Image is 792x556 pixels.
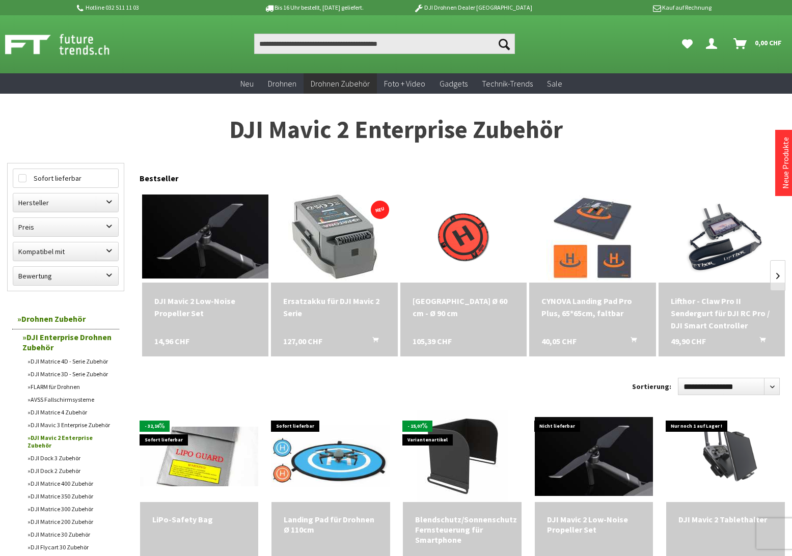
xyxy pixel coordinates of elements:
[678,514,773,524] a: DJI Mavic 2 Tablethalter 40,05 CHF In den Warenkorb
[482,78,533,89] span: Technik-Trends
[553,2,712,14] p: Kauf auf Rechnung
[22,380,119,393] a: FLARM für Drohnen
[747,335,772,348] button: In den Warenkorb
[283,295,385,319] div: Ersatzakku für DJI Mavic 2 Serie
[140,427,259,486] img: LiPo-Safety Bag
[541,295,643,319] div: CYNOVA Landing Pad Pro Plus, 65*65cm, faltbar
[254,34,515,54] input: Produkt, Marke, Kategorie, EAN, Artikelnummer…
[415,514,509,545] a: Blendschutz/Sonnenschutz Fernsteuerung für Smartphone 16,96 CHF
[152,514,247,524] a: LiPo-Safety Bag 13,50 CHF In den Warenkorb
[22,452,119,464] a: DJI Dock 3 Zubehör
[311,78,370,89] span: Drohnen Zubehör
[140,163,785,188] div: Bestseller
[233,73,261,94] a: Neu
[440,78,468,89] span: Gadgets
[393,2,552,14] p: DJI Drohnen Dealer [GEOGRAPHIC_DATA]
[547,514,641,535] a: DJI Mavic 2 Low-Noise Propeller Set 14,96 CHF
[678,514,773,524] div: DJI Mavic 2 Tablethalter
[12,309,119,329] a: Drohnen Zubehör
[234,2,393,14] p: Bis 16 Uhr bestellt, [DATE] geliefert.
[729,34,787,54] a: Warenkorb
[417,410,508,502] img: Blendschutz/Sonnenschutz Fernsteuerung für Smartphone
[413,335,452,347] span: 105,39 CHF
[283,295,385,319] a: Ersatzakku für DJI Mavic 2 Serie 127,00 CHF In den Warenkorb
[283,335,322,347] span: 127,00 CHF
[22,406,119,419] a: DJI Matrice 4 Zubehör
[22,503,119,515] a: DJI Matrice 300 Zubehör
[13,169,118,187] label: Sofort lieferbar
[22,431,119,452] a: DJI Mavic 2 Enterprise Zubehör
[271,425,390,487] img: Landing Pad für Drohnen Ø 110cm
[377,73,432,94] a: Foto + Video
[142,194,268,279] img: DJI Mavic 2 Low-Noise Propeller Set
[671,335,706,347] span: 49,90 CHF
[618,335,643,348] button: In den Warenkorb
[7,117,785,143] h1: DJI Mavic 2 Enterprise Zubehör
[547,78,562,89] span: Sale
[432,73,475,94] a: Gadgets
[304,73,377,94] a: Drohnen Zubehör
[22,515,119,528] a: DJI Matrice 200 Zubehör
[671,295,773,331] a: Lifthor - Claw Pro II Sendergurt für DJI RC Pro / DJI Smart Controller 49,90 CHF In den Warenkorb
[22,368,119,380] a: DJI Matrice 3D - Serie Zubehör
[22,419,119,431] a: DJI Mavic 3 Enterprise Zubehör
[13,193,118,212] label: Hersteller
[75,2,234,14] p: Hotline 032 511 11 03
[284,514,378,535] div: Landing Pad für Drohnen Ø 110cm
[755,35,782,51] span: 0,00 CHF
[413,295,514,319] a: [GEOGRAPHIC_DATA] Ø 60 cm - Ø 90 cm 105,39 CHF
[413,295,514,319] div: [GEOGRAPHIC_DATA] Ø 60 cm - Ø 90 cm
[240,78,254,89] span: Neu
[13,267,118,285] label: Bewertung
[702,34,725,54] a: Dein Konto
[22,477,119,490] a: DJI Matrice 400 Zubehör
[666,423,785,490] img: DJI Mavic 2 Tablethalter
[13,218,118,236] label: Preis
[154,335,189,347] span: 14,96 CHF
[475,73,540,94] a: Technik-Trends
[418,191,509,283] img: Hoodman Landeplatz Ø 60 cm - Ø 90 cm
[17,329,119,355] a: DJI Enterprise Drohnen Zubehör
[22,355,119,368] a: DJI Matrice 4D - Serie Zubehör
[535,417,653,496] img: DJI Mavic 2 Low-Noise Propeller Set
[415,514,509,545] div: Blendschutz/Sonnenschutz Fernsteuerung für Smartphone
[22,490,119,503] a: DJI Matrice 350 Zubehör
[541,295,643,319] a: CYNOVA Landing Pad Pro Plus, 65*65cm, faltbar 40,05 CHF In den Warenkorb
[13,242,118,261] label: Kompatibel mit
[22,541,119,553] a: DJI Flycart 30 Zubehör
[632,378,671,395] label: Sortierung:
[547,191,638,283] img: CYNOVA Landing Pad Pro Plus, 65*65cm, faltbar
[22,464,119,477] a: DJI Dock 2 Zubehör
[780,137,790,189] a: Neue Produkte
[677,34,698,54] a: Meine Favoriten
[547,514,641,535] div: DJI Mavic 2 Low-Noise Propeller Set
[288,191,381,283] img: Ersatzakku für DJI Mavic 2 Serie
[5,32,132,57] img: Shop Futuretrends - zur Startseite wechseln
[284,514,378,535] a: Landing Pad für Drohnen Ø 110cm 39,90 CHF In den Warenkorb
[152,514,247,524] div: LiPo-Safety Bag
[540,73,569,94] a: Sale
[671,295,773,331] div: Lifthor - Claw Pro II Sendergurt für DJI RC Pro / DJI Smart Controller
[384,78,425,89] span: Foto + Video
[22,393,119,406] a: AVSS Fallschirmsysteme
[360,335,385,348] button: In den Warenkorb
[261,73,304,94] a: Drohnen
[671,191,772,283] img: Lifthor - Claw Pro II Sendergurt für DJI RC Pro / DJI Smart Controller
[541,335,577,347] span: 40,05 CHF
[494,34,515,54] button: Suchen
[154,295,256,319] a: DJI Mavic 2 Low-Noise Propeller Set 14,96 CHF
[22,528,119,541] a: DJI Matrice 30 Zubehör
[154,295,256,319] div: DJI Mavic 2 Low-Noise Propeller Set
[268,78,296,89] span: Drohnen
